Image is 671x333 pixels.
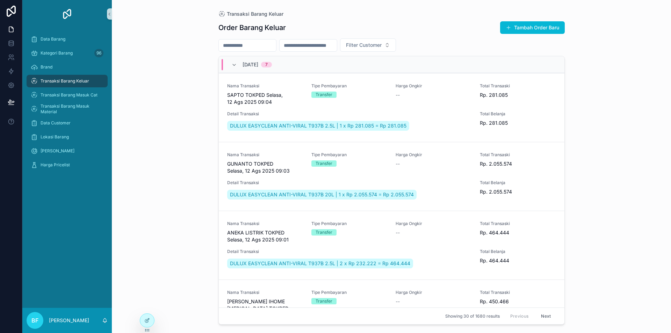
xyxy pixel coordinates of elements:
[480,111,556,117] span: Total Belanja
[346,42,382,49] span: Filter Customer
[41,120,71,126] span: Data Customer
[311,221,387,226] span: Tipe Pembayaran
[396,92,400,99] span: --
[27,117,108,129] a: Data Customer
[316,92,332,98] div: Transfer
[480,229,556,236] span: Rp. 464.444
[27,145,108,157] a: [PERSON_NAME]
[480,83,556,89] span: Total Transaski
[218,23,286,32] h1: Order Barang Keluar
[480,188,556,195] span: Rp. 2.055.574
[480,290,556,295] span: Total Transaski
[316,298,332,304] div: Transfer
[227,180,472,186] span: Detail Transaksi
[62,8,73,20] img: App logo
[396,298,400,305] span: --
[41,78,89,84] span: Transaksi Barang Keluar
[41,92,98,98] span: Transaksi Barang Masuk Cat
[41,148,74,154] span: [PERSON_NAME]
[230,122,406,129] span: DULUX EASYCLEAN ANTI-VIRAL T937B 2.5L | 1 x Rp 281.085 = Rp 281.085
[396,290,471,295] span: Harga Ongkir
[227,152,303,158] span: Nama Transaksi
[22,28,112,180] div: scrollable content
[227,111,472,117] span: Detail Transaksi
[445,313,500,319] span: Showing 30 of 1680 results
[536,311,556,321] button: Next
[49,317,89,324] p: [PERSON_NAME]
[396,83,471,89] span: Harga Ongkir
[480,160,556,167] span: Rp. 2.055.574
[396,221,471,226] span: Harga Ongkir
[230,191,414,198] span: DULUX EASYCLEAN ANTI-VIRAL T937B 20L | 1 x Rp 2.055.574 = Rp 2.055.574
[480,298,556,305] span: Rp. 450.466
[480,257,556,264] span: Rp. 464.444
[340,38,396,52] button: Select Button
[27,89,108,101] a: Transaksi Barang Masuk Cat
[265,62,268,67] div: 7
[41,50,73,56] span: Kategori Barang
[311,152,387,158] span: Tipe Pembayaran
[27,33,108,45] a: Data Barang
[227,160,303,174] span: GUNANTO TOKPED Selasa, 12 Ags 2025 09:03
[219,73,564,142] a: Nama TransaksiSAPTO TOKPED Selasa, 12 Ags 2025 09:04Tipe PembayaranTransferHarga Ongkir--Total Tr...
[396,152,471,158] span: Harga Ongkir
[480,92,556,99] span: Rp. 281.085
[219,211,564,280] a: Nama TransaksiANEKA LISTRIK TOKPED Selasa, 12 Ags 2025 09:01Tipe PembayaranTransferHarga Ongkir--...
[227,221,303,226] span: Nama Transaksi
[227,190,417,200] a: DULUX EASYCLEAN ANTI-VIRAL T937B 20L | 1 x Rp 2.055.574 = Rp 2.055.574
[31,316,38,325] span: BF
[227,298,303,319] span: [PERSON_NAME] IHOME [MEDICAL_DATA] TOKPED Selasa, 12 Ags 2025 08:53
[27,131,108,143] a: Lokasi Barang
[480,180,556,186] span: Total Belanja
[230,260,410,267] span: DULUX EASYCLEAN ANTI-VIRAL T937B 2.5L | 2 x Rp 232.222 = Rp 464.444
[219,142,564,211] a: Nama TransaksiGUNANTO TOKPED Selasa, 12 Ags 2025 09:03Tipe PembayaranTransferHarga Ongkir--Total ...
[94,49,103,57] div: 96
[316,229,332,236] div: Transfer
[227,10,283,17] span: Transaksi Barang Keluar
[480,249,556,254] span: Total Belanja
[27,47,108,59] a: Kategori Barang96
[41,162,70,168] span: Harga Pricelist
[243,61,258,68] span: [DATE]
[500,21,565,34] button: Tambah Order Baru
[316,160,332,167] div: Transfer
[218,10,283,17] a: Transaksi Barang Keluar
[41,64,52,70] span: Brand
[41,134,69,140] span: Lokasi Barang
[227,290,303,295] span: Nama Transaksi
[27,75,108,87] a: Transaksi Barang Keluar
[227,121,409,131] a: DULUX EASYCLEAN ANTI-VIRAL T937B 2.5L | 1 x Rp 281.085 = Rp 281.085
[311,83,387,89] span: Tipe Pembayaran
[480,221,556,226] span: Total Transaski
[41,103,101,115] span: Transaksi Barang Masuk Material
[311,290,387,295] span: Tipe Pembayaran
[227,92,303,106] span: SAPTO TOKPED Selasa, 12 Ags 2025 09:04
[396,229,400,236] span: --
[227,229,303,243] span: ANEKA LISTRIK TOKPED Selasa, 12 Ags 2025 09:01
[227,83,303,89] span: Nama Transaksi
[27,103,108,115] a: Transaksi Barang Masuk Material
[227,259,413,268] a: DULUX EASYCLEAN ANTI-VIRAL T937B 2.5L | 2 x Rp 232.222 = Rp 464.444
[480,152,556,158] span: Total Transaski
[41,36,65,42] span: Data Barang
[27,159,108,171] a: Harga Pricelist
[396,160,400,167] span: --
[227,249,472,254] span: Detail Transaksi
[27,61,108,73] a: Brand
[480,120,556,126] span: Rp. 281.085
